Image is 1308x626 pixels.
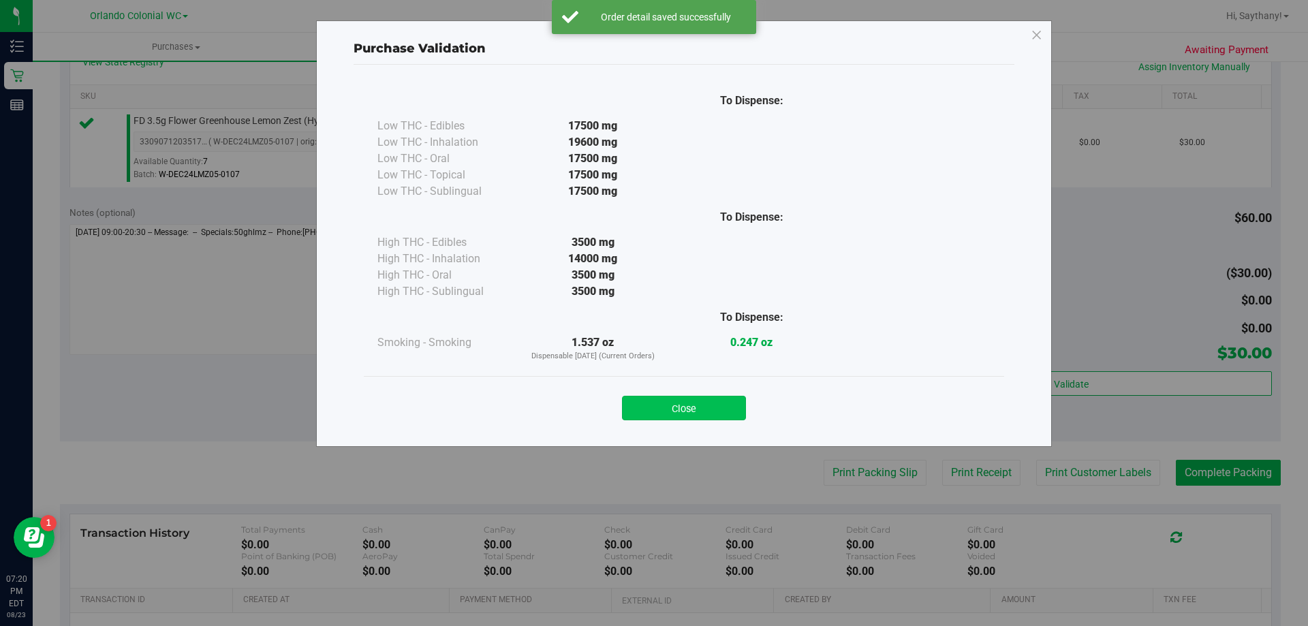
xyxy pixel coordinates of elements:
div: Low THC - Oral [377,151,514,167]
div: 3500 mg [514,267,672,283]
div: High THC - Edibles [377,234,514,251]
div: High THC - Inhalation [377,251,514,267]
div: 17500 mg [514,118,672,134]
div: To Dispense: [672,309,831,326]
iframe: Resource center unread badge [40,515,57,531]
iframe: Resource center [14,517,54,558]
strong: 0.247 oz [730,336,773,349]
div: Low THC - Sublingual [377,183,514,200]
span: Purchase Validation [354,41,486,56]
div: 17500 mg [514,151,672,167]
div: 3500 mg [514,234,672,251]
div: Low THC - Edibles [377,118,514,134]
div: 19600 mg [514,134,672,151]
div: Smoking - Smoking [377,334,514,351]
div: To Dispense: [672,209,831,225]
div: Low THC - Inhalation [377,134,514,151]
div: Order detail saved successfully [586,10,746,24]
p: Dispensable [DATE] (Current Orders) [514,351,672,362]
div: 3500 mg [514,283,672,300]
button: Close [622,396,746,420]
div: 17500 mg [514,167,672,183]
div: 1.537 oz [514,334,672,362]
div: High THC - Oral [377,267,514,283]
div: To Dispense: [672,93,831,109]
div: Low THC - Topical [377,167,514,183]
div: 17500 mg [514,183,672,200]
div: 14000 mg [514,251,672,267]
div: High THC - Sublingual [377,283,514,300]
